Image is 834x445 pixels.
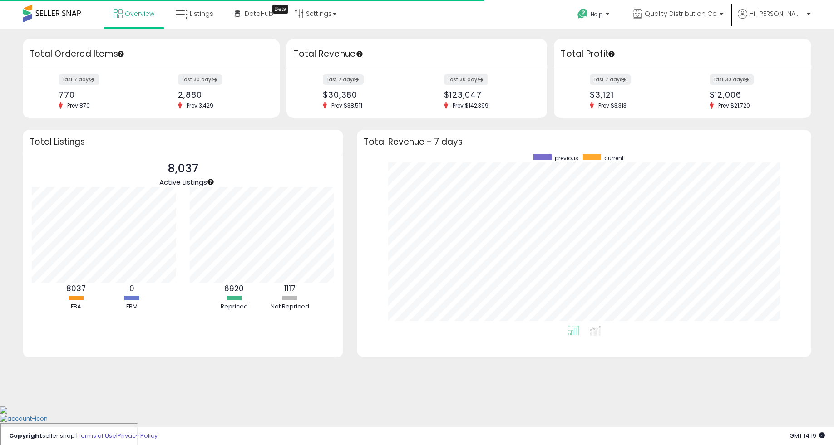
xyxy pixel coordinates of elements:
[159,177,207,187] span: Active Listings
[178,74,222,85] label: last 30 days
[448,102,493,109] span: Prev: $142,399
[577,8,588,20] i: Get Help
[178,90,264,99] div: 2,880
[224,283,244,294] b: 6920
[555,154,578,162] span: previous
[323,74,364,85] label: last 7 days
[129,283,134,294] b: 0
[355,50,364,58] div: Tooltip anchor
[444,90,531,99] div: $123,047
[645,9,717,18] span: Quality Distribution Co
[444,74,488,85] label: last 30 days
[125,9,154,18] span: Overview
[284,283,296,294] b: 1117
[750,9,804,18] span: Hi [PERSON_NAME]
[117,50,125,58] div: Tooltip anchor
[30,48,273,60] h3: Total Ordered Items
[182,102,218,109] span: Prev: 3,429
[190,9,213,18] span: Listings
[594,102,631,109] span: Prev: $3,313
[327,102,367,109] span: Prev: $38,511
[207,178,215,186] div: Tooltip anchor
[30,138,336,145] h3: Total Listings
[272,5,288,14] div: Tooltip anchor
[710,90,795,99] div: $12,006
[59,74,99,85] label: last 7 days
[714,102,755,109] span: Prev: $21,720
[59,90,144,99] div: 770
[293,48,540,60] h3: Total Revenue
[63,102,94,109] span: Prev: 870
[245,9,273,18] span: DataHub
[364,138,804,145] h3: Total Revenue - 7 days
[570,1,618,29] a: Help
[590,74,631,85] label: last 7 days
[66,283,86,294] b: 8037
[49,303,104,311] div: FBA
[207,303,262,311] div: Repriced
[710,74,754,85] label: last 30 days
[323,90,410,99] div: $30,380
[263,303,317,311] div: Not Repriced
[159,160,207,177] p: 8,037
[561,48,804,60] h3: Total Profit
[590,90,676,99] div: $3,121
[105,303,159,311] div: FBM
[604,154,624,162] span: current
[607,50,616,58] div: Tooltip anchor
[738,9,810,29] a: Hi [PERSON_NAME]
[591,10,603,18] span: Help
